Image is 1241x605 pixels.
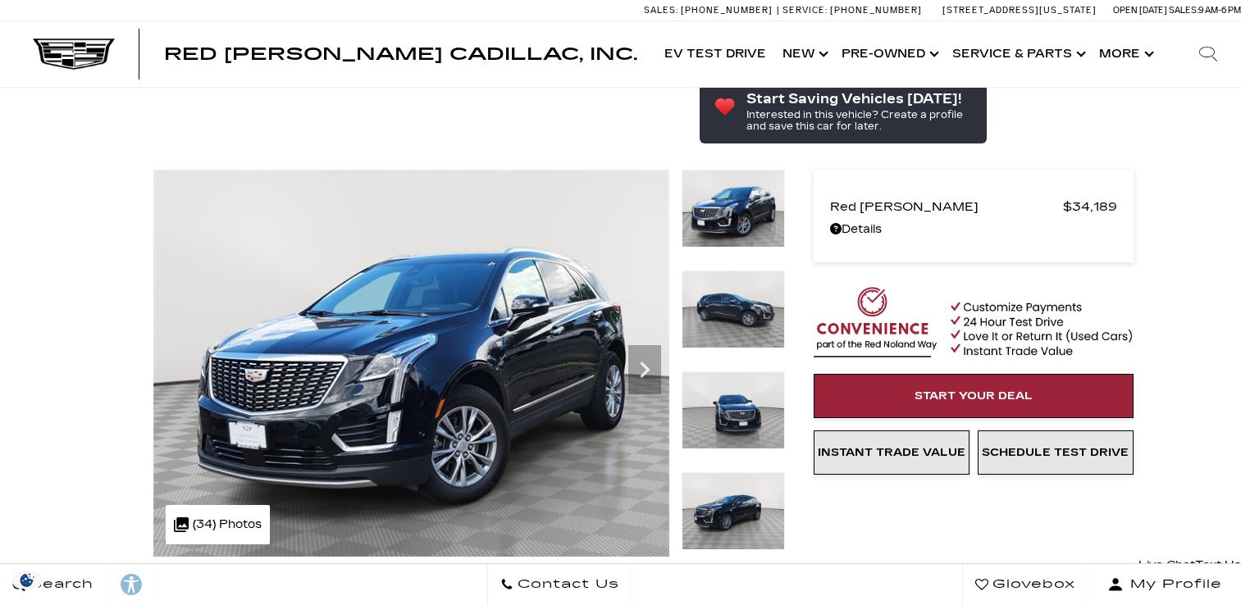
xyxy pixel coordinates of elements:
[513,573,619,596] span: Contact Us
[782,5,828,16] span: Service:
[25,573,94,596] span: Search
[1124,573,1222,596] span: My Profile
[1113,5,1167,16] span: Open [DATE]
[833,21,944,87] a: Pre-Owned
[988,573,1075,596] span: Glovebox
[681,5,773,16] span: [PHONE_NUMBER]
[644,5,678,16] span: Sales:
[814,430,970,475] a: Instant Trade Value
[628,345,661,394] div: Next
[830,5,922,16] span: [PHONE_NUMBER]
[818,446,965,459] span: Instant Trade Value
[1138,554,1195,577] a: Live Chat
[830,195,1063,218] span: Red [PERSON_NAME]
[1138,558,1195,572] span: Live Chat
[962,564,1088,605] a: Glovebox
[682,170,785,248] img: Certified Used 2022 Stellar Black Metallic Cadillac Premium Luxury image 1
[1091,21,1159,87] button: More
[1198,5,1241,16] span: 9 AM-6 PM
[1063,195,1117,218] span: $34,189
[644,6,777,15] a: Sales: [PHONE_NUMBER]
[153,170,669,557] img: Certified Used 2022 Stellar Black Metallic Cadillac Premium Luxury image 1
[164,46,637,62] a: Red [PERSON_NAME] Cadillac, Inc.
[8,571,46,589] section: Click to Open Cookie Consent Modal
[1195,554,1241,577] a: Text Us
[915,389,1033,403] span: Start Your Deal
[777,6,926,15] a: Service: [PHONE_NUMBER]
[164,44,637,64] span: Red [PERSON_NAME] Cadillac, Inc.
[1195,558,1241,572] span: Text Us
[944,21,1091,87] a: Service & Parts
[682,472,785,550] img: Certified Used 2022 Stellar Black Metallic Cadillac Premium Luxury image 4
[982,446,1129,459] span: Schedule Test Drive
[978,430,1134,475] a: Schedule Test Drive
[8,571,46,589] img: Opt-Out Icon
[166,505,270,544] div: (34) Photos
[1169,5,1198,16] span: Sales:
[774,21,833,87] a: New
[942,5,1097,16] a: [STREET_ADDRESS][US_STATE]
[830,218,1117,241] a: Details
[487,564,632,605] a: Contact Us
[682,371,785,449] img: Certified Used 2022 Stellar Black Metallic Cadillac Premium Luxury image 3
[814,374,1134,418] a: Start Your Deal
[682,271,785,348] img: Certified Used 2022 Stellar Black Metallic Cadillac Premium Luxury image 2
[1088,564,1241,605] button: Open user profile menu
[33,39,115,70] img: Cadillac Dark Logo with Cadillac White Text
[656,21,774,87] a: EV Test Drive
[830,195,1117,218] a: Red [PERSON_NAME] $34,189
